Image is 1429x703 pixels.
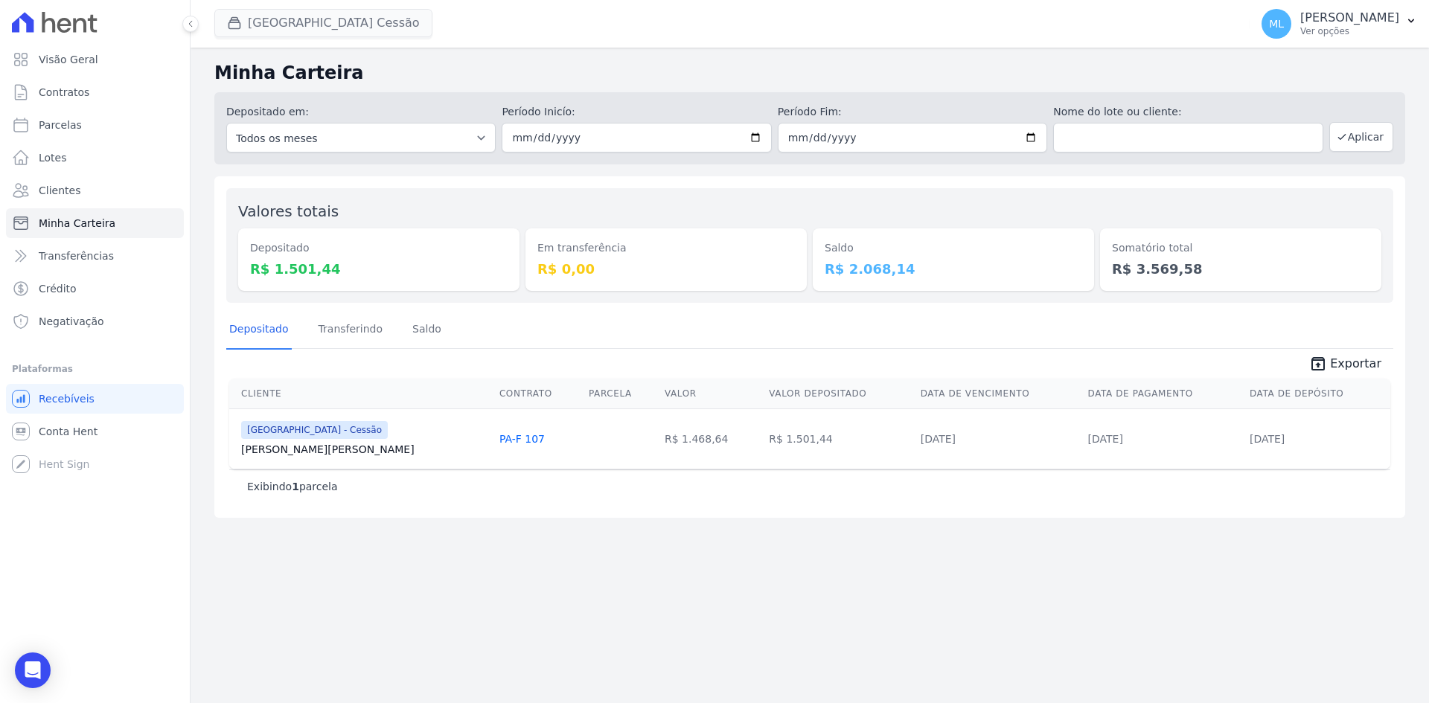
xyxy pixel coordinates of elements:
[6,306,184,336] a: Negativação
[292,481,299,492] b: 1
[1269,19,1284,29] span: ML
[6,208,184,238] a: Minha Carteira
[1330,355,1381,373] span: Exportar
[502,104,771,120] label: Período Inicío:
[763,379,914,409] th: Valor Depositado
[39,216,115,231] span: Minha Carteira
[214,60,1405,86] h2: Minha Carteira
[493,379,583,409] th: Contrato
[39,314,104,329] span: Negativação
[39,183,80,198] span: Clientes
[229,379,493,409] th: Cliente
[1112,259,1369,279] dd: R$ 3.569,58
[1250,3,1429,45] button: ML [PERSON_NAME] Ver opções
[316,311,386,350] a: Transferindo
[238,202,339,220] label: Valores totais
[1297,355,1393,376] a: unarchive Exportar
[583,379,659,409] th: Parcela
[1329,122,1393,152] button: Aplicar
[1244,379,1390,409] th: Data de Depósito
[39,118,82,132] span: Parcelas
[39,248,114,263] span: Transferências
[921,433,956,445] a: [DATE]
[825,259,1082,279] dd: R$ 2.068,14
[250,259,508,279] dd: R$ 1.501,44
[39,391,95,406] span: Recebíveis
[1082,379,1244,409] th: Data de Pagamento
[1088,433,1123,445] a: [DATE]
[6,110,184,140] a: Parcelas
[39,85,89,100] span: Contratos
[6,384,184,414] a: Recebíveis
[409,311,444,350] a: Saldo
[1309,355,1327,373] i: unarchive
[6,274,184,304] a: Crédito
[226,106,309,118] label: Depositado em:
[39,52,98,67] span: Visão Geral
[6,176,184,205] a: Clientes
[1300,10,1399,25] p: [PERSON_NAME]
[537,259,795,279] dd: R$ 0,00
[6,143,184,173] a: Lotes
[6,417,184,446] a: Conta Hent
[1112,240,1369,256] dt: Somatório total
[6,45,184,74] a: Visão Geral
[1053,104,1323,120] label: Nome do lote ou cliente:
[39,424,97,439] span: Conta Hent
[1250,433,1285,445] a: [DATE]
[1300,25,1399,37] p: Ver opções
[250,240,508,256] dt: Depositado
[241,442,487,457] a: [PERSON_NAME][PERSON_NAME]
[39,150,67,165] span: Lotes
[15,652,51,688] div: Open Intercom Messenger
[659,379,763,409] th: Valor
[39,281,77,296] span: Crédito
[763,408,914,469] td: R$ 1.501,44
[499,433,545,445] a: PA-F 107
[12,360,178,378] div: Plataformas
[241,421,388,439] span: [GEOGRAPHIC_DATA] - Cessão
[214,9,432,37] button: [GEOGRAPHIC_DATA] Cessão
[659,408,763,469] td: R$ 1.468,64
[247,479,338,494] p: Exibindo parcela
[6,77,184,107] a: Contratos
[537,240,795,256] dt: Em transferência
[6,241,184,271] a: Transferências
[825,240,1082,256] dt: Saldo
[226,311,292,350] a: Depositado
[915,379,1082,409] th: Data de Vencimento
[778,104,1047,120] label: Período Fim:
